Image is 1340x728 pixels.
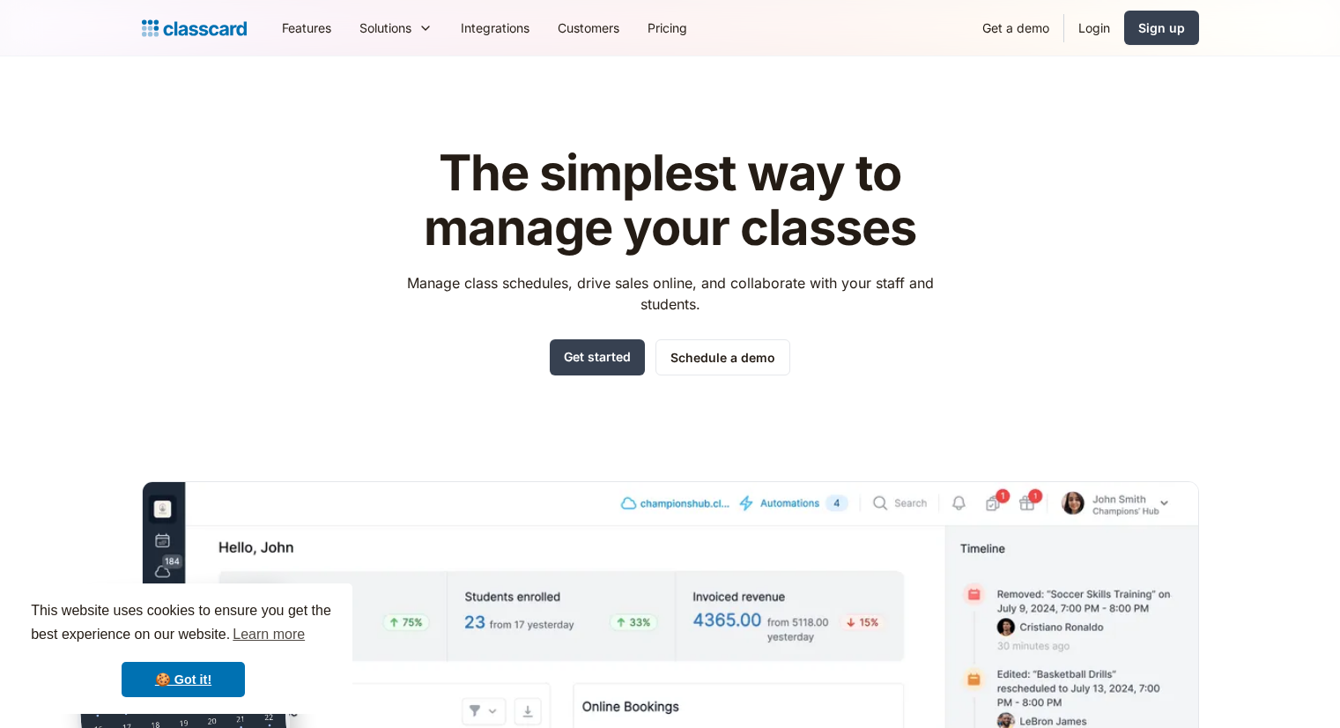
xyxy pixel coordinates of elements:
[390,272,950,315] p: Manage class schedules, drive sales online, and collaborate with your staff and students.
[122,662,245,697] a: dismiss cookie message
[142,16,247,41] a: home
[633,8,701,48] a: Pricing
[359,19,411,37] div: Solutions
[1138,19,1185,37] div: Sign up
[544,8,633,48] a: Customers
[1064,8,1124,48] a: Login
[390,146,950,255] h1: The simplest way to manage your classes
[268,8,345,48] a: Features
[345,8,447,48] div: Solutions
[14,583,352,714] div: cookieconsent
[230,621,307,648] a: learn more about cookies
[968,8,1063,48] a: Get a demo
[31,600,336,648] span: This website uses cookies to ensure you get the best experience on our website.
[447,8,544,48] a: Integrations
[655,339,790,375] a: Schedule a demo
[1124,11,1199,45] a: Sign up
[550,339,645,375] a: Get started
